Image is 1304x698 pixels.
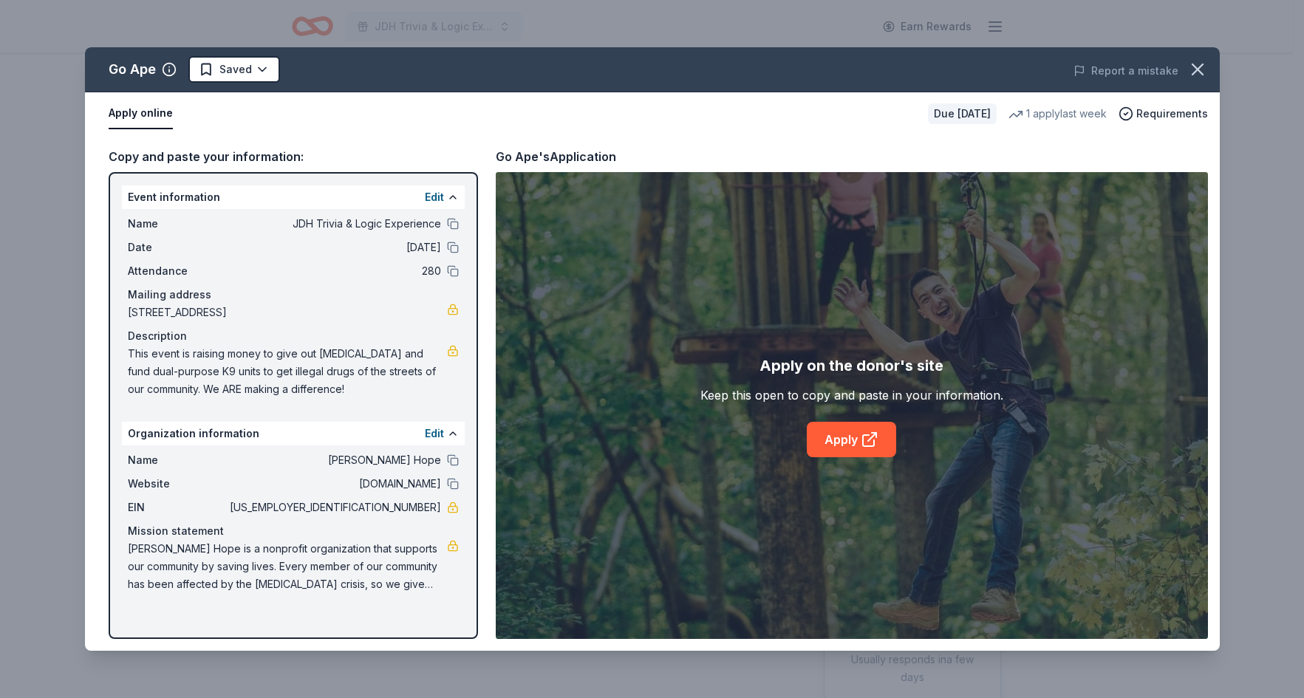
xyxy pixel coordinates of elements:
span: Attendance [128,262,227,280]
button: Edit [425,425,444,442]
div: Event information [122,185,465,209]
div: Mailing address [128,286,459,304]
div: Go Ape [109,58,156,81]
span: Name [128,451,227,469]
span: This event is raising money to give out [MEDICAL_DATA] and fund dual-purpose K9 units to get ille... [128,345,447,398]
span: 280 [227,262,441,280]
span: [STREET_ADDRESS] [128,304,447,321]
span: [US_EMPLOYER_IDENTIFICATION_NUMBER] [227,499,441,516]
span: [PERSON_NAME] Hope [227,451,441,469]
div: 1 apply last week [1008,105,1107,123]
a: Apply [807,422,896,457]
span: [DOMAIN_NAME] [227,475,441,493]
span: [DATE] [227,239,441,256]
button: Saved [188,56,280,83]
div: Description [128,327,459,345]
div: Copy and paste your information: [109,147,478,166]
span: Date [128,239,227,256]
span: Name [128,215,227,233]
div: Apply on the donor's site [759,354,943,377]
span: Website [128,475,227,493]
span: [PERSON_NAME] Hope is a nonprofit organization that supports our community by saving lives. Every... [128,540,447,593]
button: Edit [425,188,444,206]
span: Requirements [1136,105,1208,123]
button: Apply online [109,98,173,129]
div: Due [DATE] [928,103,997,124]
button: Report a mistake [1073,62,1178,80]
div: Mission statement [128,522,459,540]
span: JDH Trivia & Logic Experience [227,215,441,233]
div: Keep this open to copy and paste in your information. [700,386,1003,404]
div: Go Ape's Application [496,147,616,166]
div: Organization information [122,422,465,445]
button: Requirements [1119,105,1208,123]
span: Saved [219,61,252,78]
span: EIN [128,499,227,516]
